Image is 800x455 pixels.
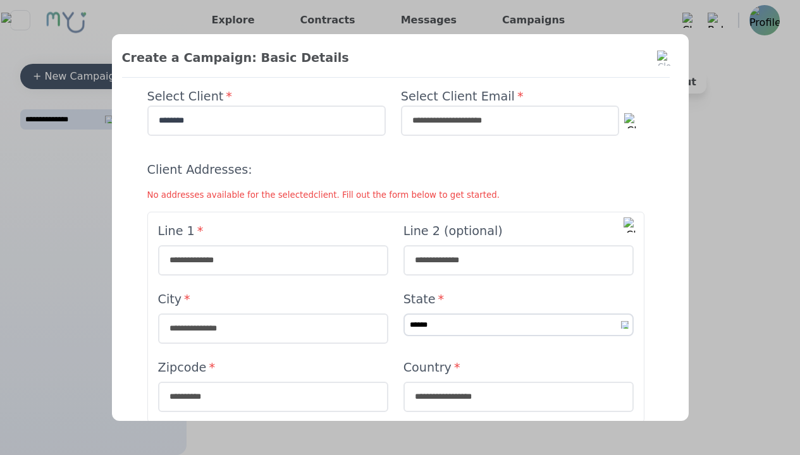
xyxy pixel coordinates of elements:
h4: Line 1 [158,222,388,240]
h4: State [403,291,634,308]
h4: Zipcode [158,359,388,377]
h4: Country [403,359,634,377]
img: Close new address [624,217,639,233]
p: No addresses available for the selected client . Fill out the form below to get started. [147,189,644,202]
h4: Select Client Email [401,88,639,106]
h4: Line 2 (optional) [403,222,634,240]
h4: City [158,291,388,308]
h4: Client Addresses: [147,161,644,179]
img: Close [657,51,672,66]
img: Close [624,113,639,128]
h2: Create a Campaign: Basic Details [122,49,670,67]
h4: Select Client [147,88,386,106]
